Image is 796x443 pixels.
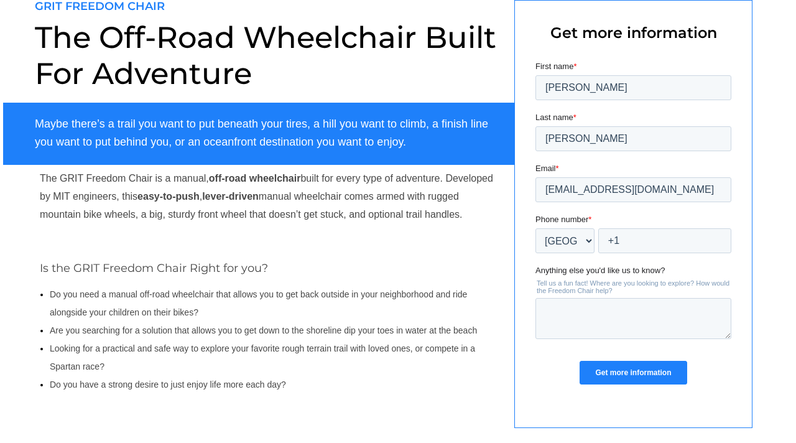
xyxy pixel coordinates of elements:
span: Get more information [550,24,717,42]
span: The Off-Road Wheelchair Built For Adventure [35,19,496,91]
strong: easy-to-push [137,191,200,202]
span: Looking for a practical and safe way to explore your favorite rough terrain trail with loved ones... [50,343,475,371]
span: Do you have a strong desire to just enjoy life more each day? [50,380,286,389]
span: Do you need a manual off-road wheelchair that allows you to get back outside in your neighborhood... [50,289,467,317]
strong: lever-driven [202,191,259,202]
strong: off-road wheelchair [209,173,301,184]
span: The GRIT Freedom Chair is a manual, built for every type of adventure. Developed by MIT engineers... [40,173,493,220]
span: Maybe there’s a trail you want to put beneath your tires, a hill you want to climb, a finish line... [35,118,488,148]
span: Are you searching for a solution that allows you to get down to the shoreline dip your toes in wa... [50,325,477,335]
iframe: Form 0 [535,60,731,408]
span: Is the GRIT Freedom Chair Right for you? [40,261,268,275]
